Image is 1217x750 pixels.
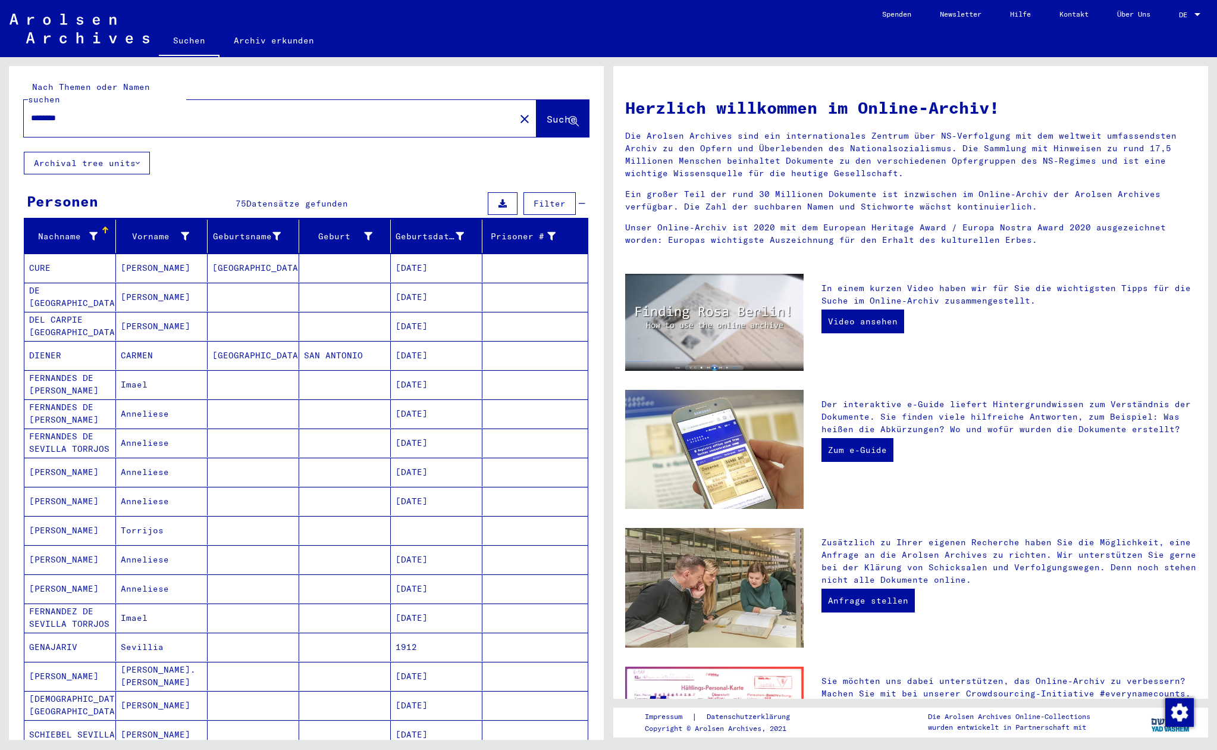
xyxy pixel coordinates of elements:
span: DE [1179,11,1192,19]
mat-header-cell: Prisoner # [482,220,588,253]
div: Vorname [121,227,207,246]
p: In einem kurzen Video haben wir für Sie die wichtigsten Tipps für die Suche im Online-Archiv zusa... [821,282,1196,307]
span: Filter [534,198,566,209]
mat-cell: 1912 [391,633,482,661]
mat-cell: [DATE] [391,370,482,399]
div: Vorname [121,230,189,243]
div: Prisoner # [487,230,556,243]
mat-cell: [DATE] [391,399,482,428]
button: Suche [537,100,589,137]
mat-cell: Anneliese [116,399,208,428]
mat-header-cell: Geburtsname [208,220,299,253]
button: Archival tree units [24,152,150,174]
mat-cell: Anneliese [116,458,208,486]
a: Archiv erkunden [219,26,328,55]
mat-cell: [DATE] [391,604,482,632]
mat-cell: [DEMOGRAPHIC_DATA] [GEOGRAPHIC_DATA] [24,691,116,720]
mat-cell: [PERSON_NAME] [24,516,116,545]
mat-cell: DEL CARPIE [GEOGRAPHIC_DATA] [24,312,116,340]
p: Zusätzlich zu Ihrer eigenen Recherche haben Sie die Möglichkeit, eine Anfrage an die Arolsen Arch... [821,536,1196,586]
mat-label: Nach Themen oder Namen suchen [28,82,150,105]
mat-cell: [PERSON_NAME] [24,574,116,603]
mat-cell: [PERSON_NAME] [116,720,208,749]
mat-cell: [PERSON_NAME] [116,312,208,340]
mat-cell: [DATE] [391,691,482,720]
span: Suche [547,113,576,125]
mat-cell: DIENER [24,341,116,370]
mat-cell: [PERSON_NAME] [24,458,116,486]
img: video.jpg [625,274,804,371]
mat-cell: SCHIEBEL SEVILLA [24,720,116,749]
mat-cell: FERNANDES DE [PERSON_NAME] [24,370,116,399]
p: wurden entwickelt in Partnerschaft mit [928,722,1090,733]
mat-cell: Sevillia [116,633,208,661]
button: Filter [523,192,576,215]
mat-header-cell: Vorname [116,220,208,253]
mat-cell: [DATE] [391,254,482,282]
img: Zustimmung ändern [1165,698,1194,727]
mat-cell: CARMEN [116,341,208,370]
mat-cell: [DATE] [391,545,482,574]
div: Nachname [29,230,98,243]
mat-cell: [DATE] [391,458,482,486]
mat-icon: close [517,112,532,126]
p: Ein großer Teil der rund 30 Millionen Dokumente ist inzwischen im Online-Archiv der Arolsen Archi... [625,188,1196,213]
mat-cell: [PERSON_NAME]. [PERSON_NAME] [116,662,208,690]
span: 75 [236,198,246,209]
mat-cell: [DATE] [391,312,482,340]
mat-cell: [DATE] [391,487,482,515]
mat-cell: Torrijos [116,516,208,545]
img: yv_logo.png [1149,707,1193,737]
a: Impressum [645,711,692,723]
mat-cell: CURE [24,254,116,282]
div: Geburt‏ [304,227,390,246]
h1: Herzlich willkommen im Online-Archiv! [625,95,1196,120]
mat-cell: [PERSON_NAME] [116,254,208,282]
mat-header-cell: Geburtsdatum [391,220,482,253]
div: Geburtsname [212,227,299,246]
img: Arolsen_neg.svg [10,14,149,43]
mat-cell: [PERSON_NAME] [24,545,116,574]
a: Video ansehen [821,310,904,333]
mat-cell: [DATE] [391,662,482,690]
mat-cell: [DATE] [391,574,482,603]
div: Prisoner # [487,227,573,246]
mat-cell: Imael [116,370,208,399]
mat-cell: SAN ANTONIO [299,341,391,370]
div: Geburtsname [212,230,281,243]
p: Der interaktive e-Guide liefert Hintergrundwissen zum Verständnis der Dokumente. Sie finden viele... [821,398,1196,436]
mat-cell: [DATE] [391,720,482,749]
p: Copyright © Arolsen Archives, 2021 [645,723,804,734]
p: Die Arolsen Archives Online-Collections [928,711,1090,722]
button: Clear [513,107,537,130]
div: Geburt‏ [304,230,372,243]
mat-cell: [PERSON_NAME] [116,283,208,311]
img: eguide.jpg [625,390,804,509]
a: Suchen [159,26,219,57]
div: Geburtsdatum [396,227,482,246]
mat-cell: FERNANDES DE [PERSON_NAME] [24,399,116,428]
mat-cell: FERNANDES DE SEVILLA TORRJOS [24,429,116,457]
a: Zum e-Guide [821,438,893,462]
div: Nachname [29,227,115,246]
mat-cell: [DATE] [391,341,482,370]
mat-cell: Anneliese [116,545,208,574]
mat-header-cell: Geburt‏ [299,220,391,253]
mat-cell: [DATE] [391,283,482,311]
a: Anfrage stellen [821,589,915,612]
a: Datenschutzerklärung [697,711,804,723]
mat-cell: Anneliese [116,487,208,515]
mat-cell: DE [GEOGRAPHIC_DATA] [24,283,116,311]
mat-cell: [GEOGRAPHIC_DATA] [208,254,299,282]
mat-cell: [DATE] [391,429,482,457]
p: Die Arolsen Archives sind ein internationales Zentrum über NS-Verfolgung mit dem weltweit umfasse... [625,130,1196,180]
mat-cell: Anneliese [116,574,208,603]
mat-cell: GENAJARIV [24,633,116,661]
p: Sie möchten uns dabei unterstützen, das Online-Archiv zu verbessern? Machen Sie mit bei unserer C... [821,675,1196,737]
mat-header-cell: Nachname [24,220,116,253]
mat-cell: [GEOGRAPHIC_DATA] [208,341,299,370]
div: Geburtsdatum [396,230,464,243]
span: Datensätze gefunden [246,198,348,209]
mat-cell: Imael [116,604,208,632]
img: inquiries.jpg [625,528,804,647]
